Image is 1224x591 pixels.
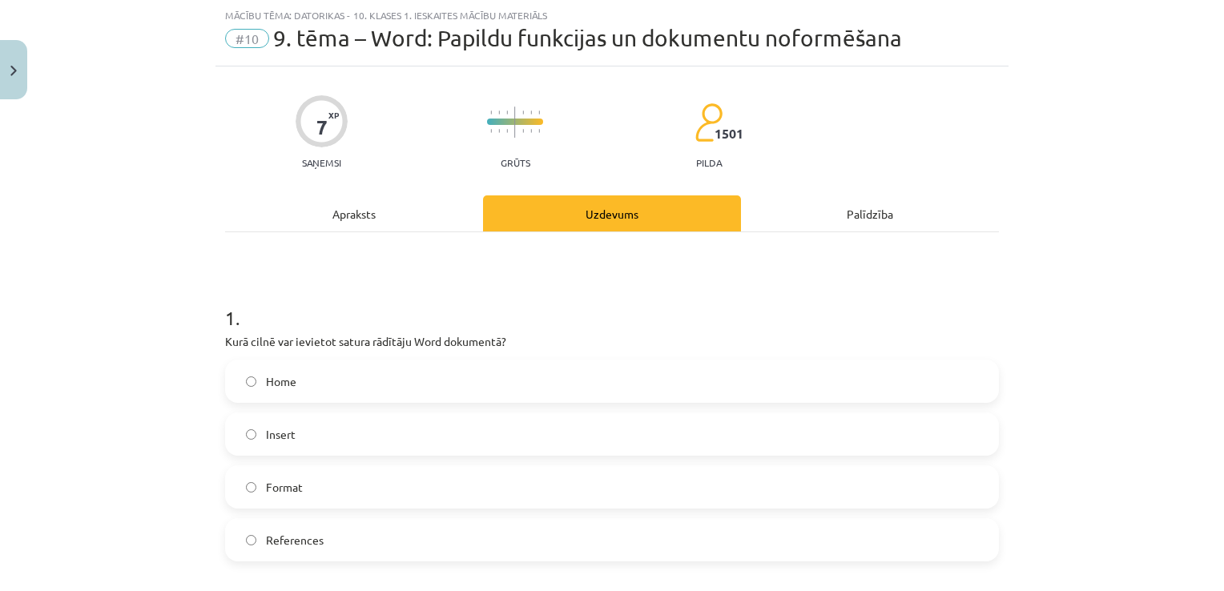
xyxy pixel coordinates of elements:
[522,129,524,133] img: icon-short-line-57e1e144782c952c97e751825c79c345078a6d821885a25fce030b3d8c18986b.svg
[246,429,256,440] input: Insert
[506,129,508,133] img: icon-short-line-57e1e144782c952c97e751825c79c345078a6d821885a25fce030b3d8c18986b.svg
[246,535,256,545] input: References
[316,116,328,139] div: 7
[530,129,532,133] img: icon-short-line-57e1e144782c952c97e751825c79c345078a6d821885a25fce030b3d8c18986b.svg
[328,111,339,119] span: XP
[514,107,516,138] img: icon-long-line-d9ea69661e0d244f92f715978eff75569469978d946b2353a9bb055b3ed8787d.svg
[490,129,492,133] img: icon-short-line-57e1e144782c952c97e751825c79c345078a6d821885a25fce030b3d8c18986b.svg
[498,129,500,133] img: icon-short-line-57e1e144782c952c97e751825c79c345078a6d821885a25fce030b3d8c18986b.svg
[266,479,303,496] span: Format
[225,29,269,48] span: #10
[538,129,540,133] img: icon-short-line-57e1e144782c952c97e751825c79c345078a6d821885a25fce030b3d8c18986b.svg
[273,25,902,51] span: 9. tēma – Word: Papildu funkcijas un dokumentu noformēšana
[715,127,743,141] span: 1501
[522,111,524,115] img: icon-short-line-57e1e144782c952c97e751825c79c345078a6d821885a25fce030b3d8c18986b.svg
[696,157,722,168] p: pilda
[266,373,296,390] span: Home
[506,111,508,115] img: icon-short-line-57e1e144782c952c97e751825c79c345078a6d821885a25fce030b3d8c18986b.svg
[530,111,532,115] img: icon-short-line-57e1e144782c952c97e751825c79c345078a6d821885a25fce030b3d8c18986b.svg
[266,532,324,549] span: References
[741,195,999,231] div: Palīdzība
[266,426,296,443] span: Insert
[10,66,17,76] img: icon-close-lesson-0947bae3869378f0d4975bcd49f059093ad1ed9edebbc8119c70593378902aed.svg
[490,111,492,115] img: icon-short-line-57e1e144782c952c97e751825c79c345078a6d821885a25fce030b3d8c18986b.svg
[498,111,500,115] img: icon-short-line-57e1e144782c952c97e751825c79c345078a6d821885a25fce030b3d8c18986b.svg
[246,376,256,387] input: Home
[296,157,348,168] p: Saņemsi
[695,103,723,143] img: students-c634bb4e5e11cddfef0936a35e636f08e4e9abd3cc4e673bd6f9a4125e45ecb1.svg
[246,482,256,492] input: Format
[225,195,483,231] div: Apraksts
[538,111,540,115] img: icon-short-line-57e1e144782c952c97e751825c79c345078a6d821885a25fce030b3d8c18986b.svg
[483,195,741,231] div: Uzdevums
[225,333,999,350] p: Kurā cilnē var ievietot satura rādītāju Word dokumentā?
[225,279,999,328] h1: 1 .
[501,157,530,168] p: Grūts
[225,10,999,21] div: Mācību tēma: Datorikas - 10. klases 1. ieskaites mācību materiāls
